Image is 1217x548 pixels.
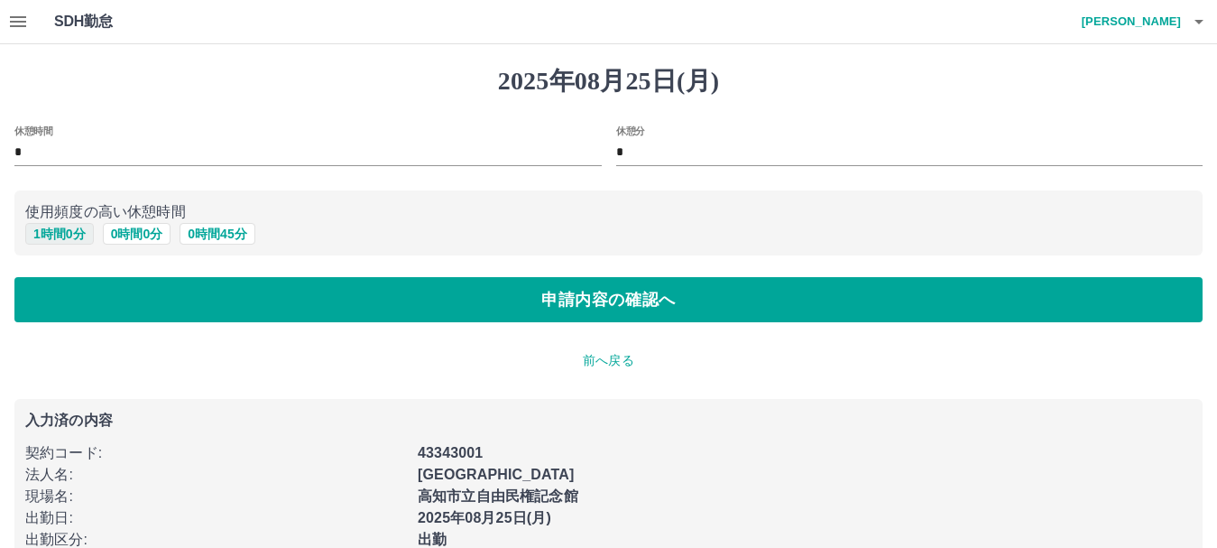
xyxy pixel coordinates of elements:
b: 2025年08月25日(月) [418,510,551,525]
button: 0時間0分 [103,223,171,245]
button: 申請内容の確認へ [14,277,1203,322]
p: 現場名 : [25,486,407,507]
p: 法人名 : [25,464,407,486]
p: 出勤日 : [25,507,407,529]
p: 契約コード : [25,442,407,464]
h1: 2025年08月25日(月) [14,66,1203,97]
b: 43343001 [418,445,483,460]
button: 0時間45分 [180,223,254,245]
label: 休憩分 [616,124,645,137]
b: 出勤 [418,532,447,547]
p: 入力済の内容 [25,413,1192,428]
b: [GEOGRAPHIC_DATA] [418,467,575,482]
button: 1時間0分 [25,223,94,245]
label: 休憩時間 [14,124,52,137]
p: 前へ戻る [14,351,1203,370]
b: 高知市立自由民権記念館 [418,488,578,504]
p: 使用頻度の高い休憩時間 [25,201,1192,223]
